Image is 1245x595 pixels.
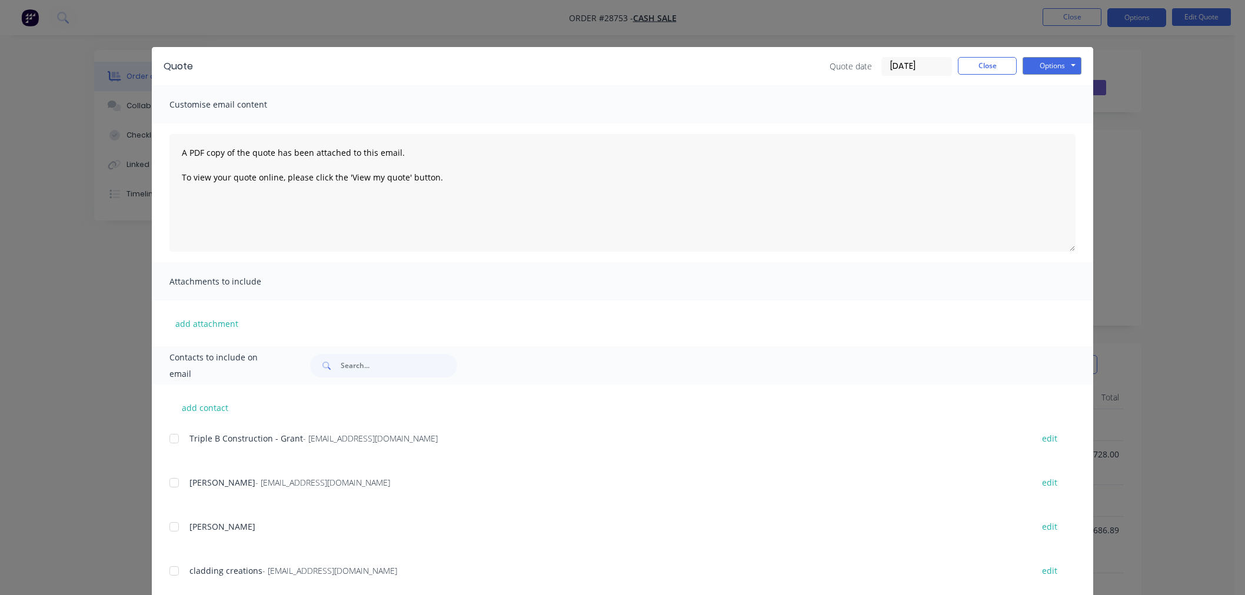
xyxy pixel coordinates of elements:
[1035,474,1064,490] button: edit
[189,433,303,444] span: Triple B Construction - Grant
[169,96,299,113] span: Customise email content
[958,57,1017,75] button: Close
[1035,519,1064,534] button: edit
[1023,57,1081,75] button: Options
[341,354,457,377] input: Search...
[169,273,299,290] span: Attachments to include
[1035,430,1064,446] button: edit
[303,433,438,444] span: - [EMAIL_ADDRESS][DOMAIN_NAME]
[164,59,193,73] div: Quote
[1035,563,1064,579] button: edit
[189,565,262,576] span: cladding creations
[189,521,255,532] span: [PERSON_NAME]
[169,399,240,416] button: add contact
[830,60,872,72] span: Quote date
[169,315,244,332] button: add attachment
[169,134,1076,252] textarea: A PDF copy of the quote has been attached to this email. To view your quote online, please click ...
[169,349,281,382] span: Contacts to include on email
[262,565,397,576] span: - [EMAIL_ADDRESS][DOMAIN_NAME]
[189,477,255,488] span: [PERSON_NAME]
[255,477,390,488] span: - [EMAIL_ADDRESS][DOMAIN_NAME]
